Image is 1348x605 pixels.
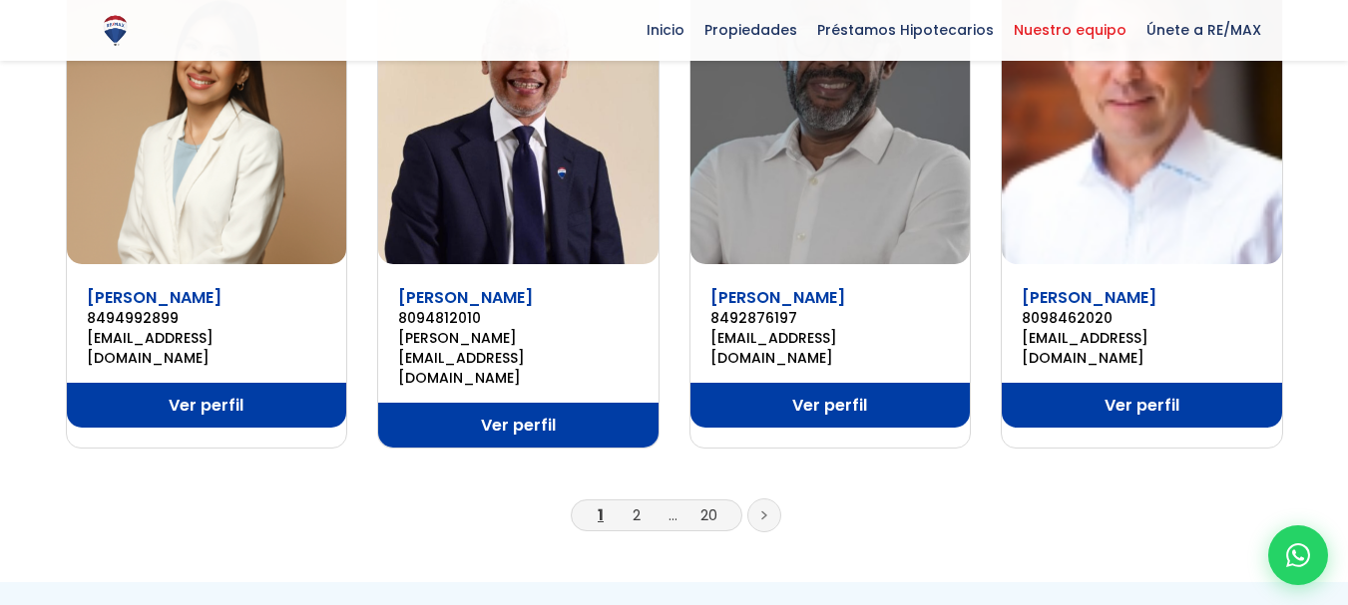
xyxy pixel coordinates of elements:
[87,286,222,309] a: [PERSON_NAME]
[710,286,845,309] a: [PERSON_NAME]
[1022,286,1156,309] a: [PERSON_NAME]
[710,308,951,328] a: 8492876197
[633,504,641,525] a: 2
[98,13,133,48] img: Logo de REMAX
[710,328,951,368] a: [EMAIL_ADDRESS][DOMAIN_NAME]
[1022,328,1262,368] a: [EMAIL_ADDRESS][DOMAIN_NAME]
[1136,15,1271,45] span: Únete a RE/MAX
[1022,308,1262,328] a: 8098462020
[598,504,604,525] a: 1
[398,328,639,388] a: [PERSON_NAME][EMAIL_ADDRESS][DOMAIN_NAME]
[398,308,639,328] a: 8094812010
[1004,15,1136,45] span: Nuestro equipo
[669,504,677,525] a: ...
[807,15,1004,45] span: Préstamos Hipotecarios
[637,15,694,45] span: Inicio
[694,15,807,45] span: Propiedades
[690,383,971,428] a: Ver perfil
[398,286,533,309] a: [PERSON_NAME]
[378,403,659,448] a: Ver perfil
[67,383,347,428] a: Ver perfil
[700,504,717,525] a: 20
[87,308,327,328] a: 8494992899
[87,328,327,368] a: [EMAIL_ADDRESS][DOMAIN_NAME]
[1002,383,1282,428] a: Ver perfil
